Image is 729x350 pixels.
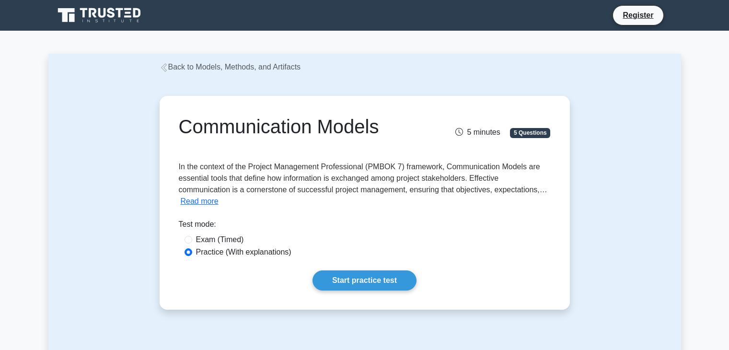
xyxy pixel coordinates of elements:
[179,219,551,234] div: Test mode:
[181,196,219,207] button: Read more
[455,128,500,136] span: 5 minutes
[160,63,301,71] a: Back to Models, Methods, and Artifacts
[196,246,291,258] label: Practice (With explanations)
[312,270,417,291] a: Start practice test
[179,163,547,194] span: In the context of the Project Management Professional (PMBOK 7) framework, Communication Models a...
[196,234,244,245] label: Exam (Timed)
[617,9,659,21] a: Register
[179,115,423,138] h1: Communication Models
[510,128,550,138] span: 5 Questions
